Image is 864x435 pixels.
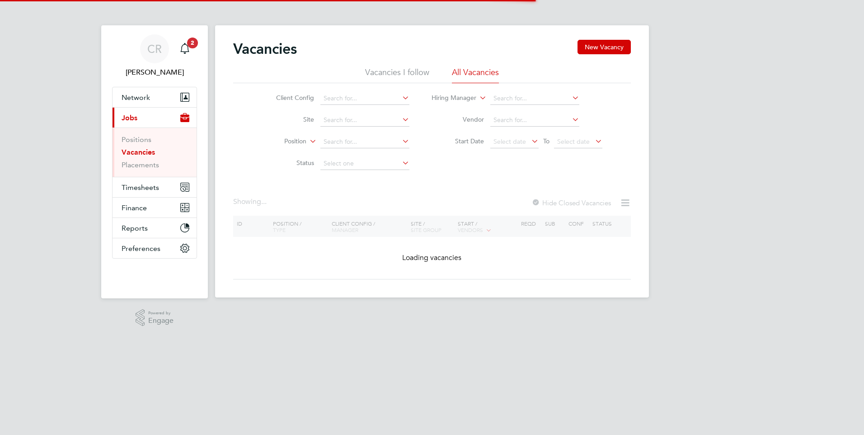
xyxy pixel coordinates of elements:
[122,93,150,102] span: Network
[233,197,268,207] div: Showing
[452,67,499,83] li: All Vacancies
[122,148,155,156] a: Vacancies
[262,115,314,123] label: Site
[424,94,476,103] label: Hiring Manager
[493,137,526,146] span: Select date
[122,161,159,169] a: Placements
[320,157,409,170] input: Select one
[233,40,297,58] h2: Vacancies
[113,198,197,217] button: Finance
[557,137,590,146] span: Select date
[320,114,409,127] input: Search for...
[122,135,151,144] a: Positions
[254,137,306,146] label: Position
[531,199,611,207] label: Hide Closed Vacancies
[101,25,208,298] nav: Main navigation
[112,34,197,78] a: CR[PERSON_NAME]
[113,268,197,282] img: fastbook-logo-retina.png
[112,67,197,78] span: Catherine Rowland
[148,317,174,325] span: Engage
[176,34,194,63] a: 2
[262,159,314,167] label: Status
[113,238,197,258] button: Preferences
[113,218,197,238] button: Reports
[112,268,197,282] a: Go to home page
[147,43,162,55] span: CR
[365,67,429,83] li: Vacancies I follow
[187,38,198,48] span: 2
[320,136,409,148] input: Search for...
[262,94,314,102] label: Client Config
[113,177,197,197] button: Timesheets
[490,114,579,127] input: Search for...
[578,40,631,54] button: New Vacancy
[122,224,148,232] span: Reports
[113,108,197,128] button: Jobs
[122,244,160,253] span: Preferences
[113,128,197,177] div: Jobs
[122,183,159,192] span: Timesheets
[148,309,174,317] span: Powered by
[136,309,174,326] a: Powered byEngage
[122,113,137,122] span: Jobs
[122,203,147,212] span: Finance
[261,197,267,206] span: ...
[540,135,552,147] span: To
[432,115,484,123] label: Vendor
[320,92,409,105] input: Search for...
[432,137,484,145] label: Start Date
[490,92,579,105] input: Search for...
[113,87,197,107] button: Network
